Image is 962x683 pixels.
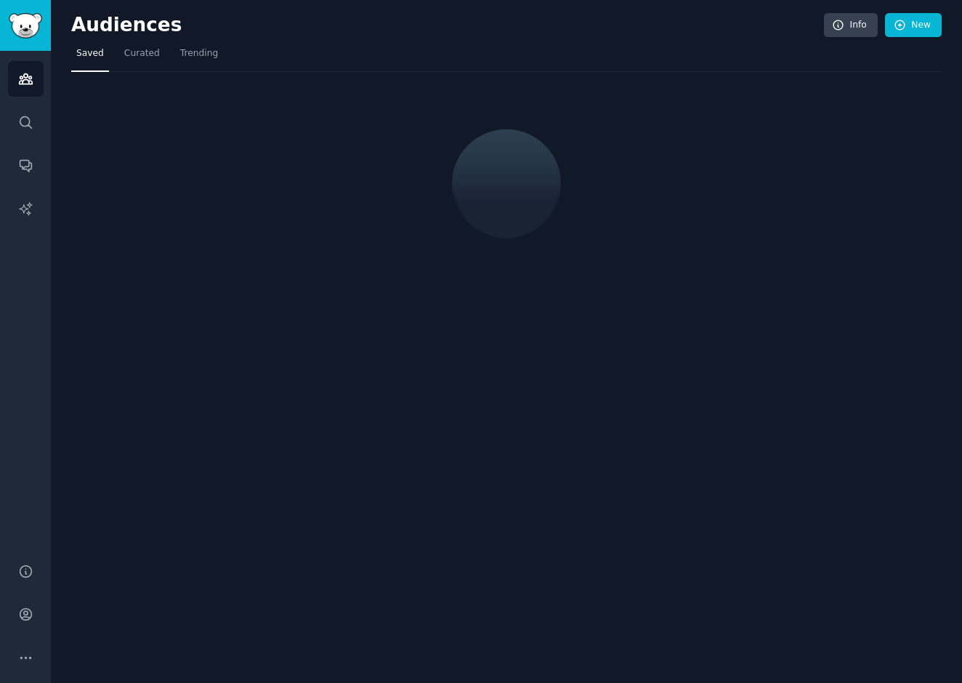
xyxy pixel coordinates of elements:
[76,47,104,60] span: Saved
[119,42,165,72] a: Curated
[124,47,160,60] span: Curated
[824,13,878,38] a: Info
[71,14,824,37] h2: Audiences
[180,47,218,60] span: Trending
[71,42,109,72] a: Saved
[175,42,223,72] a: Trending
[9,13,42,39] img: GummySearch logo
[885,13,942,38] a: New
